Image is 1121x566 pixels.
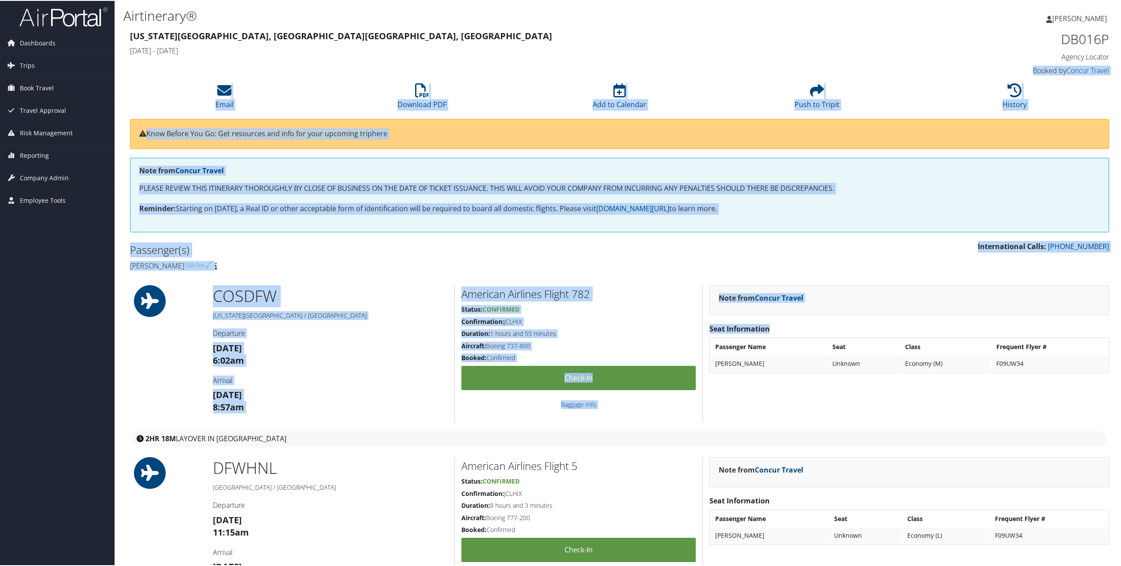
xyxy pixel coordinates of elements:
span: Book Travel [20,76,54,98]
td: Unknown [828,355,900,371]
span: Confirmed [483,304,520,313]
a: Add to Calendar [593,87,646,108]
td: F09UW34 [991,527,1108,543]
strong: 2HR 18M [145,433,176,443]
h5: 8 hours and 3 minutes [461,500,696,509]
h5: [US_STATE][GEOGRAPHIC_DATA] / [GEOGRAPHIC_DATA] [213,310,448,319]
strong: 8:57am [213,400,244,412]
strong: International Calls: [978,241,1046,250]
td: Economy (L) [903,527,990,543]
td: [PERSON_NAME] [711,355,827,371]
a: [PERSON_NAME] [1046,4,1116,31]
h5: Boeing 737-800 [461,341,696,350]
th: Seat [828,338,900,354]
span: Trips [20,54,35,76]
h4: Departure [213,328,448,337]
h5: JCLHIX [461,488,696,497]
h2: American Airlines Flight 782 [461,286,696,301]
h1: Airtinerary® [123,6,785,24]
h4: Departure [213,499,448,509]
strong: Duration: [461,328,490,337]
strong: Confirmation: [461,488,504,497]
h4: Booked by [874,65,1109,74]
p: Know Before You Go: Get resources and info for your upcoming trip [139,127,1100,139]
th: Passenger Name [711,338,827,354]
a: Concur Travel [1066,65,1109,74]
h5: 1 hours and 55 minutes [461,328,696,337]
strong: [US_STATE][GEOGRAPHIC_DATA], [GEOGRAPHIC_DATA] [GEOGRAPHIC_DATA], [GEOGRAPHIC_DATA] [130,29,552,41]
th: Seat [830,510,902,526]
th: Passenger Name [711,510,829,526]
a: Check-in [461,365,696,389]
strong: Note from [719,464,803,474]
a: Concur Travel [175,165,224,175]
th: Class [901,338,991,354]
span: Employee Tools [20,189,66,211]
a: Email [215,87,234,108]
h5: Boeing 777-200 [461,513,696,521]
img: tsa-precheck.png [184,260,213,268]
strong: Duration: [461,500,490,509]
h5: Confirmed [461,525,696,533]
td: [PERSON_NAME] [711,527,829,543]
td: Unknown [830,527,902,543]
p: PLEASE REVIEW THIS ITINERARY THOROUGHLY BY CLOSE OF BUSINESS ON THE DATE OF TICKET ISSUANCE. THIS... [139,182,1100,194]
a: Baggage Info [561,399,596,408]
h5: JCLHIX [461,317,696,325]
strong: [DATE] [213,388,242,400]
a: History [1002,87,1027,108]
span: Risk Management [20,121,73,143]
strong: Confirmation: [461,317,504,325]
div: layover in [GEOGRAPHIC_DATA] [132,430,1107,445]
h5: [GEOGRAPHIC_DATA] / [GEOGRAPHIC_DATA] [213,482,448,491]
strong: 11:15am [213,525,249,537]
td: Economy (M) [901,355,991,371]
strong: 6:02am [213,354,244,365]
p: Starting on [DATE], a Real ID or other acceptable form of identification will be required to boar... [139,202,1100,214]
td: F09UW34 [992,355,1108,371]
strong: [DATE] [213,513,242,525]
a: Check-in [461,537,696,561]
strong: Booked: [461,525,486,533]
th: Frequent Flyer # [992,338,1108,354]
span: Reporting [20,144,49,166]
h1: DB016P [874,29,1109,48]
span: Travel Approval [20,99,66,121]
img: airportal-logo.png [19,6,108,26]
h4: Arrival [213,547,448,556]
h2: Passenger(s) [130,242,613,257]
h1: DFW HNL [213,456,448,478]
h1: COS DFW [213,284,448,306]
a: Push to Tripit [794,87,839,108]
h2: American Airlines Flight 5 [461,458,696,473]
strong: Aircraft: [461,341,486,349]
strong: Status: [461,476,483,484]
span: [PERSON_NAME] [1052,13,1107,22]
strong: Seat Information [709,323,770,333]
a: Download PDF [397,87,446,108]
span: Dashboards [20,31,56,53]
th: Class [903,510,990,526]
h4: Agency Locator [874,51,1109,61]
span: Confirmed [483,476,520,484]
strong: Aircraft: [461,513,486,521]
strong: [DATE] [213,341,242,353]
strong: Note from [139,165,224,175]
strong: Status: [461,304,483,313]
h4: [PERSON_NAME] [130,260,613,270]
a: Concur Travel [755,464,803,474]
strong: Reminder: [139,203,176,212]
span: Company Admin [20,166,69,188]
strong: Note from [719,292,803,302]
h5: Confirmed [461,353,696,361]
h4: [DATE] - [DATE] [130,45,861,55]
a: [PHONE_NUMBER] [1048,241,1109,250]
strong: Seat Information [709,495,770,505]
a: here [372,128,387,138]
th: Frequent Flyer # [991,510,1108,526]
a: [DOMAIN_NAME][URL] [596,203,669,212]
h4: Arrival [213,375,448,384]
strong: Booked: [461,353,486,361]
a: Concur Travel [755,292,803,302]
